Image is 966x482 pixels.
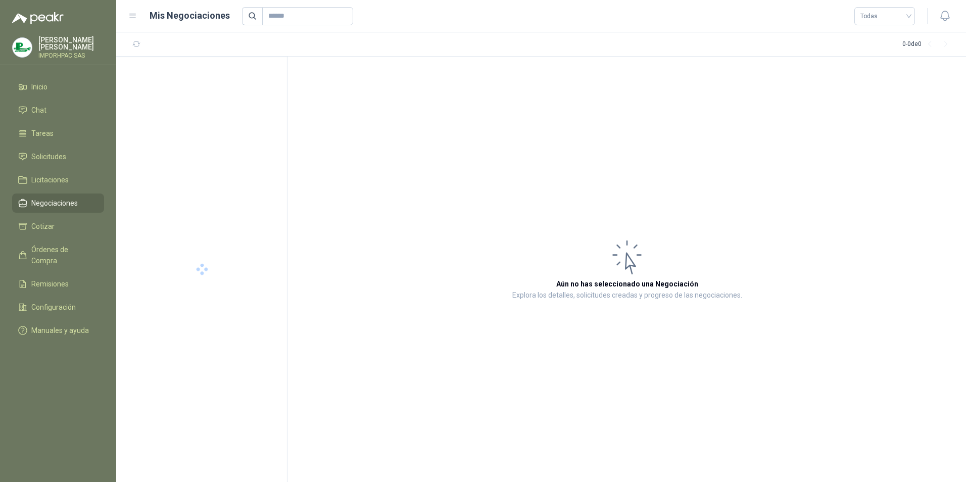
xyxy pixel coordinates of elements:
a: Inicio [12,77,104,97]
img: Logo peakr [12,12,64,24]
a: Solicitudes [12,147,104,166]
span: Inicio [31,81,47,92]
span: Tareas [31,128,54,139]
h3: Aún no has seleccionado una Negociación [556,278,698,290]
img: Company Logo [13,38,32,57]
p: IMPORHPAC SAS [38,53,104,59]
span: Chat [31,105,46,116]
a: Remisiones [12,274,104,294]
span: Órdenes de Compra [31,244,94,266]
a: Manuales y ayuda [12,321,104,340]
span: Cotizar [31,221,55,232]
span: Manuales y ayuda [31,325,89,336]
h1: Mis Negociaciones [150,9,230,23]
span: Licitaciones [31,174,69,185]
a: Licitaciones [12,170,104,189]
a: Cotizar [12,217,104,236]
p: Explora los detalles, solicitudes creadas y progreso de las negociaciones. [512,290,742,302]
span: Todas [860,9,909,24]
a: Tareas [12,124,104,143]
a: Configuración [12,298,104,317]
span: Negociaciones [31,198,78,209]
span: Remisiones [31,278,69,290]
a: Negociaciones [12,194,104,213]
a: Órdenes de Compra [12,240,104,270]
span: Solicitudes [31,151,66,162]
a: Chat [12,101,104,120]
p: [PERSON_NAME] [PERSON_NAME] [38,36,104,51]
div: 0 - 0 de 0 [902,36,954,53]
span: Configuración [31,302,76,313]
